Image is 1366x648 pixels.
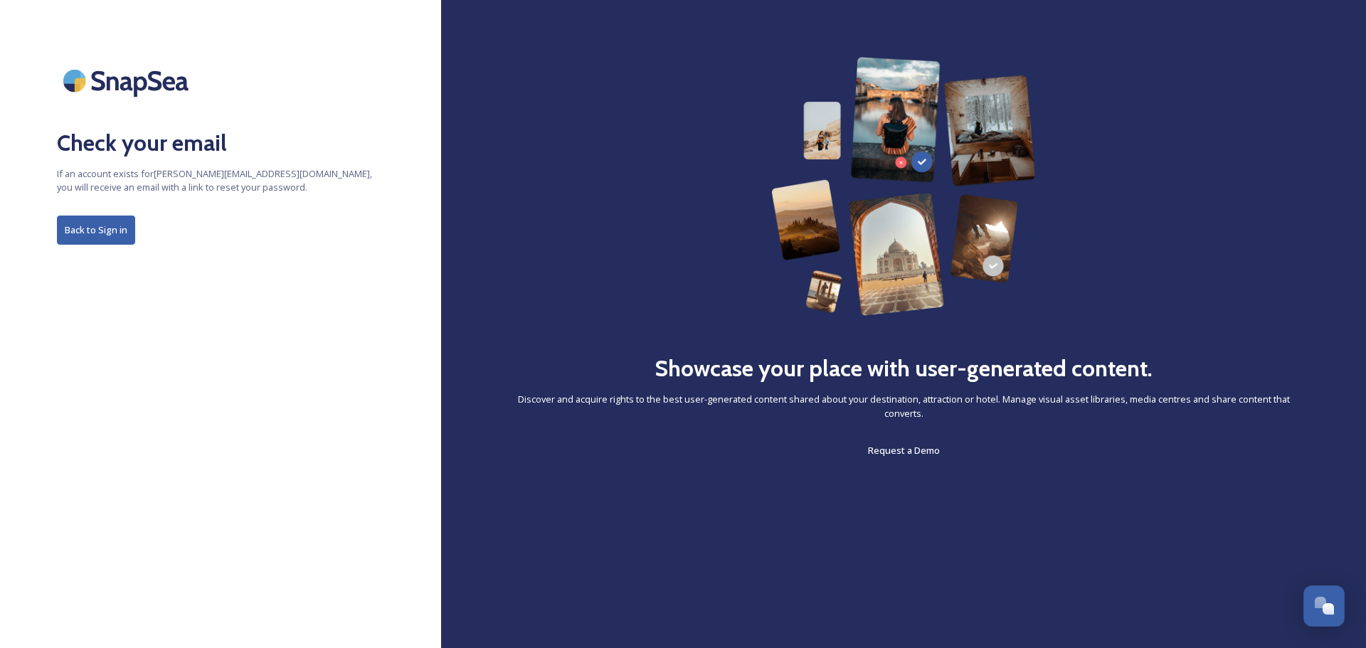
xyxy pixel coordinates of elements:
a: Back to Sign in [57,216,384,245]
button: Back to Sign in [57,216,135,245]
span: If an account exists for [PERSON_NAME][EMAIL_ADDRESS][DOMAIN_NAME] , you will receive an email wi... [57,167,384,194]
button: Open Chat [1303,585,1345,627]
a: Request a Demo [868,442,940,459]
span: Request a Demo [868,444,940,457]
img: SnapSea Logo [57,57,199,105]
h2: Check your email [57,126,384,160]
span: Discover and acquire rights to the best user-generated content shared about your destination, att... [498,393,1309,420]
img: 63b42ca75bacad526042e722_Group%20154-p-800.png [771,57,1036,316]
h2: Showcase your place with user-generated content. [655,351,1153,386]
